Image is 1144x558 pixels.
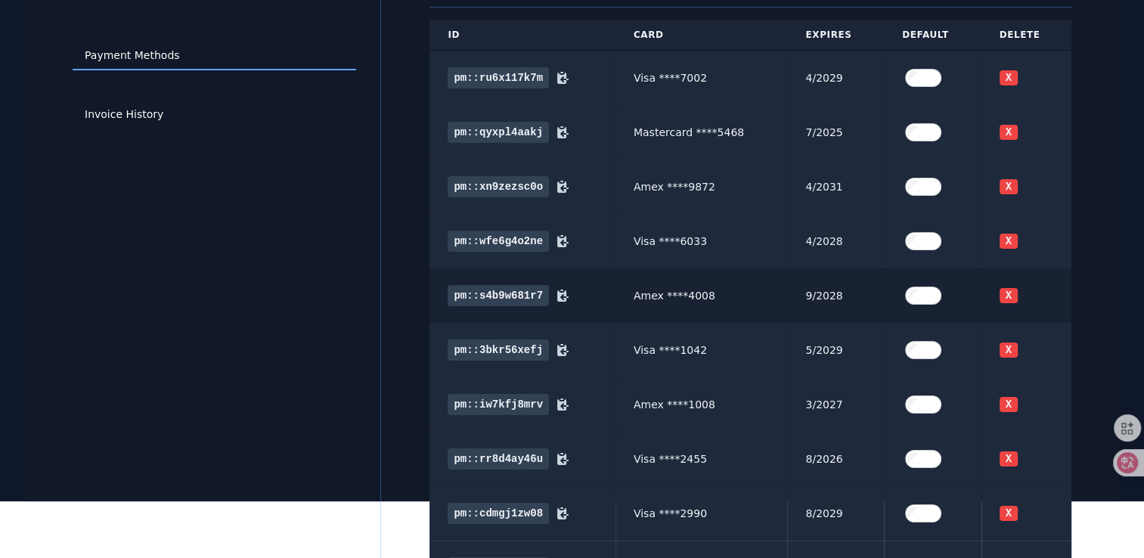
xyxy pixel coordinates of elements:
th: Expires [787,20,884,51]
button: X [1000,343,1018,358]
td: 7/2025 [787,105,884,160]
span: pm::s4b9w681r7 [448,285,549,306]
th: Delete [981,20,1072,51]
span: pm::rr8d4ay46u [448,448,549,470]
td: 8/2029 [787,486,884,541]
span: pm::3bkr56xefj [448,339,549,361]
th: Default [884,20,981,51]
td: 4/2031 [787,160,884,214]
button: X [1000,506,1018,521]
td: 4/2028 [787,214,884,268]
th: ID [429,20,615,51]
a: Payment Methods [73,42,356,70]
button: X [1000,397,1018,412]
span: pm::cdmgj1zw08 [448,503,549,524]
span: pm::ru6x117k7m [448,67,549,88]
a: Invoice History [73,101,356,129]
td: 9/2028 [787,268,884,323]
button: X [1000,288,1018,303]
button: X [1000,125,1018,140]
td: 4/2029 [787,51,884,106]
th: Card [615,20,788,51]
span: pm::iw7kfj8mrv [448,394,549,415]
td: 3/2027 [787,377,884,432]
button: X [1000,179,1018,194]
td: 8/2026 [787,432,884,486]
span: pm::qyxpl4aakj [448,122,549,143]
button: X [1000,234,1018,249]
td: 5/2029 [787,323,884,377]
span: pm::wfe6g4o2ne [448,231,549,252]
button: X [1000,70,1018,85]
span: pm::xn9zezsc0o [448,176,549,197]
button: X [1000,451,1018,467]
